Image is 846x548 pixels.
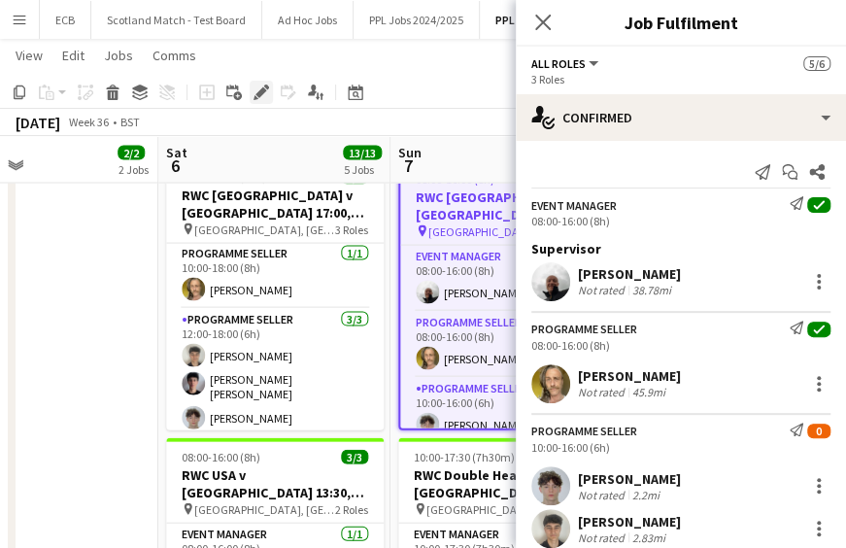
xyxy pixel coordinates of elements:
div: [PERSON_NAME] [578,513,681,531]
app-job-card: Updated08:00-16:00 (8h)5/6RWC [GEOGRAPHIC_DATA] v [GEOGRAPHIC_DATA] 14:45, [GEOGRAPHIC_DATA] [GEO... [398,143,616,430]
span: 6 [163,154,187,177]
div: 5 Jobs [344,162,381,177]
app-card-role: Event Manager1/108:00-16:00 (8h)[PERSON_NAME] [400,246,614,312]
div: BST [120,115,140,129]
div: Programme Seller [531,322,637,336]
span: [GEOGRAPHIC_DATA], [GEOGRAPHIC_DATA] and [GEOGRAPHIC_DATA] [194,223,335,237]
h3: RWC [GEOGRAPHIC_DATA] v [GEOGRAPHIC_DATA] 17:00, [GEOGRAPHIC_DATA] [166,187,384,222]
div: 38.78mi [628,283,675,297]
button: All roles [531,56,601,71]
a: View [8,43,51,68]
app-card-role: Programme Seller3/312:00-18:00 (6h)[PERSON_NAME][PERSON_NAME] [PERSON_NAME][PERSON_NAME] [166,309,384,437]
h3: RWC USA v [GEOGRAPHIC_DATA] 13:30, [GEOGRAPHIC_DATA] [166,466,384,501]
div: Not rated [578,531,628,545]
div: 08:00-16:00 (8h) [531,214,830,228]
button: Scotland Match - Test Board [91,1,262,39]
h3: RWC [GEOGRAPHIC_DATA] v [GEOGRAPHIC_DATA] 14:45, [GEOGRAPHIC_DATA] [400,188,614,223]
span: 5/6 [803,56,830,71]
div: 2.2mi [628,488,663,502]
div: Supervisor [516,240,846,257]
div: [PERSON_NAME] [578,367,681,385]
span: Comms [152,47,196,64]
span: [GEOGRAPHIC_DATA], [GEOGRAPHIC_DATA] [426,502,567,517]
a: Comms [145,43,204,68]
span: Jobs [104,47,133,64]
div: Not rated [578,385,628,399]
span: 13/13 [343,146,382,160]
span: [GEOGRAPHIC_DATA], [GEOGRAPHIC_DATA] [194,502,335,517]
button: PPL Jobs 2025/2026 [480,1,611,39]
span: 0 [807,424,830,438]
span: 2 Roles [335,502,368,517]
div: Event Manager [531,198,617,213]
button: ECB [40,1,91,39]
app-card-role: Programme Seller1/110:00-18:00 (8h)[PERSON_NAME] [166,243,384,309]
span: View [16,47,43,64]
app-card-role: Programme Seller1/108:00-16:00 (8h)[PERSON_NAME] [400,312,614,378]
span: 3 Roles [335,223,368,237]
span: Sat [166,144,187,161]
h3: Job Fulfilment [516,10,846,35]
div: 45.9mi [628,385,669,399]
button: Ad Hoc Jobs [262,1,354,39]
div: [PERSON_NAME] [578,265,681,283]
div: [DATE] [16,113,60,132]
span: 08:00-16:00 (8h) [182,450,260,464]
h3: RWC Double Header [GEOGRAPHIC_DATA] v [GEOGRAPHIC_DATA] 14:00 & France v [GEOGRAPHIC_DATA] 16:45,... [398,466,616,501]
span: 10:00-17:30 (7h30m) [414,450,515,464]
div: Programme Seller [531,424,637,438]
div: 2.83mi [628,531,669,545]
span: 2/2 [118,146,145,160]
app-job-card: Updated08:00-18:00 (10h)5/5RWC [GEOGRAPHIC_DATA] v [GEOGRAPHIC_DATA] 17:00, [GEOGRAPHIC_DATA] [GE... [166,143,384,430]
app-card-role: Programme Seller3/410:00-16:00 (6h)[PERSON_NAME] [400,378,614,534]
div: 3 Roles [531,72,830,86]
span: Sun [398,144,422,161]
div: 08:00-16:00 (8h) [531,338,830,353]
div: 10:00-16:00 (6h) [531,440,830,455]
span: 7 [395,154,422,177]
div: Not rated [578,488,628,502]
span: Edit [62,47,85,64]
button: PPL Jobs 2024/2025 [354,1,480,39]
a: Jobs [96,43,141,68]
span: 3/3 [341,450,368,464]
div: [PERSON_NAME] [578,470,681,488]
span: [GEOGRAPHIC_DATA], [GEOGRAPHIC_DATA] and [GEOGRAPHIC_DATA] [428,224,565,239]
span: Week 36 [64,115,113,129]
span: All roles [531,56,586,71]
a: Edit [54,43,92,68]
div: Confirmed [516,94,846,141]
div: 2 Jobs [118,162,149,177]
div: Not rated [578,283,628,297]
